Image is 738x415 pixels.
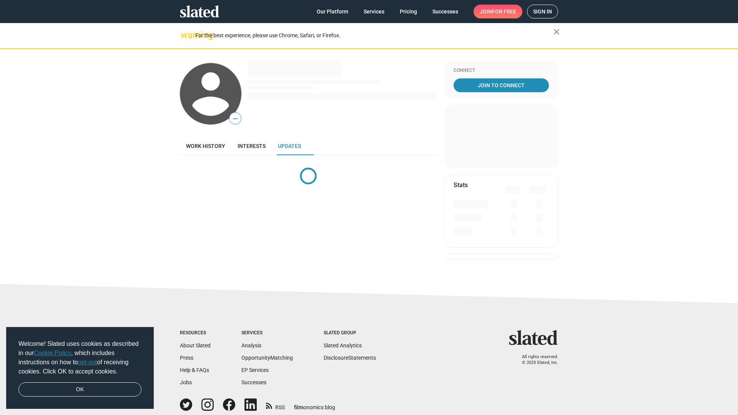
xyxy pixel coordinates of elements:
span: for free [492,5,516,18]
a: Analysis [241,342,261,349]
a: Our Platform [311,5,354,18]
a: Join To Connect [454,78,549,92]
span: Join [480,5,516,18]
a: Updates [272,137,307,155]
a: About Slated [180,342,211,349]
span: Successes [432,5,458,18]
span: Work history [186,143,225,149]
span: Updates [278,143,301,149]
span: Welcome! Slated uses cookies as described in our , which includes instructions on how to of recei... [18,339,141,376]
a: Slated Analytics [324,342,362,349]
a: Joinfor free [474,5,522,18]
span: — [229,114,241,124]
a: Successes [241,379,266,385]
a: dismiss cookie message [18,382,141,397]
span: Services [364,5,384,18]
span: film [294,404,303,410]
a: Cookie Policy [34,350,71,356]
a: Sign in [527,5,558,18]
a: OpportunityMatching [241,355,293,361]
a: opt-out [78,359,97,365]
a: Services [357,5,391,18]
div: Services [241,330,293,336]
span: Sign in [533,5,552,18]
div: Connect [454,68,549,74]
a: RSS [266,399,285,411]
div: Resources [180,330,211,336]
span: Pricing [400,5,417,18]
div: cookieconsent [6,327,154,409]
mat-icon: close [552,27,561,37]
a: Pricing [394,5,423,18]
a: Work history [180,137,231,155]
a: Help & FAQs [180,367,209,373]
a: DisclosureStatements [324,355,376,361]
a: Successes [426,5,464,18]
div: Slated Group [324,330,376,336]
a: EP Services [241,367,269,373]
span: Join To Connect [455,78,547,92]
a: Interests [231,137,272,155]
span: Our Platform [317,5,348,18]
mat-icon: warning [181,30,190,40]
span: Interests [238,143,266,149]
div: For the best experience, please use Chrome, Safari, or Firefox. [195,30,553,41]
a: Press [180,355,193,361]
mat-card-title: Stats [454,181,468,189]
a: Jobs [180,379,192,385]
p: All rights reserved. © 2025 Slated, Inc. [514,354,558,365]
a: filmonomics blog [294,398,335,411]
